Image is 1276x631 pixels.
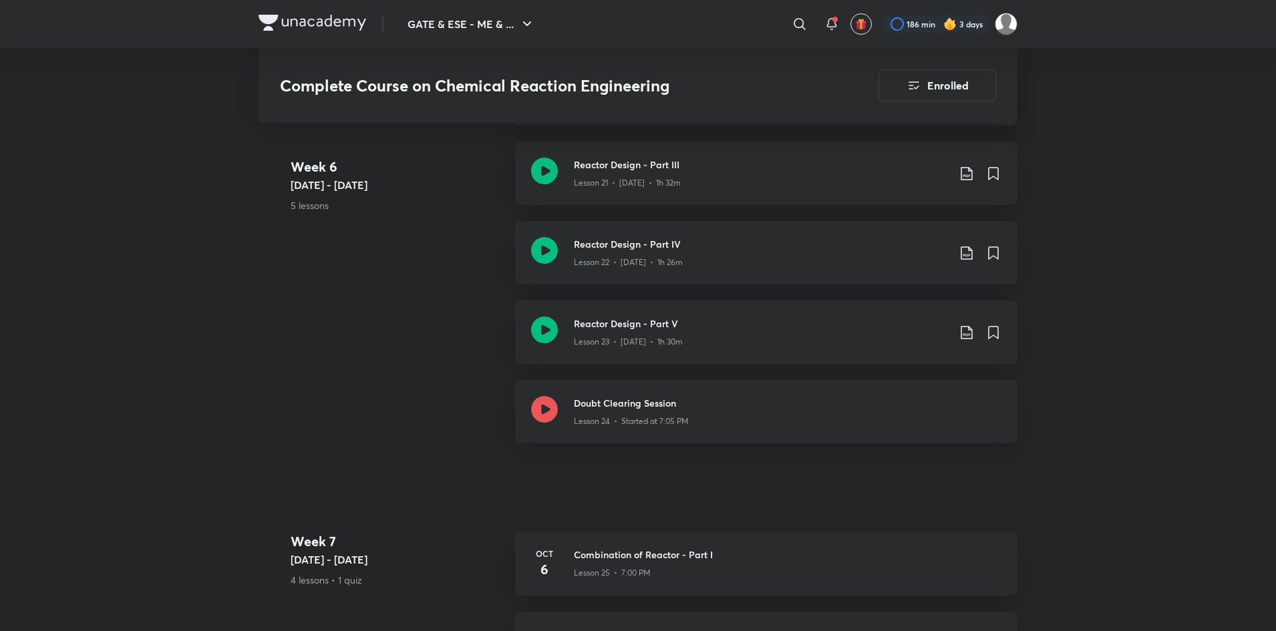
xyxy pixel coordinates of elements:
h3: Complete Course on Chemical Reaction Engineering [280,76,803,95]
a: Reactor Design - Part IIILesson 21 • [DATE] • 1h 32m [515,142,1017,221]
img: avatar [855,18,867,30]
h3: Combination of Reactor - Part I [574,548,1001,562]
h3: Doubt Clearing Session [574,396,1001,410]
p: Lesson 21 • [DATE] • 1h 32m [574,177,681,189]
a: Oct6Combination of Reactor - Part ILesson 25 • 7:00 PM [515,532,1017,612]
p: Lesson 23 • [DATE] • 1h 30m [574,336,683,348]
a: Reactor Design - Part VLesson 23 • [DATE] • 1h 30m [515,300,1017,380]
a: Company Logo [259,15,366,34]
h4: Week 7 [291,532,504,552]
h3: Reactor Design - Part V [574,317,948,331]
img: Company Logo [259,15,366,31]
h4: 6 [531,560,558,580]
button: GATE & ESE - ME & ... [400,11,543,37]
img: Prakhar Mishra [995,13,1017,35]
p: 4 lessons • 1 quiz [291,573,504,587]
p: Lesson 24 • Started at 7:05 PM [574,415,689,427]
button: Enrolled [879,69,996,101]
p: Lesson 22 • [DATE] • 1h 26m [574,256,683,268]
button: avatar [850,13,872,35]
a: Doubt Clearing SessionLesson 24 • Started at 7:05 PM [515,380,1017,459]
h5: [DATE] - [DATE] [291,177,504,193]
h3: Reactor Design - Part IV [574,237,948,251]
h3: Reactor Design - Part III [574,158,948,172]
img: streak [943,17,957,31]
p: Lesson 25 • 7:00 PM [574,567,651,579]
h6: Oct [531,548,558,560]
a: Reactor Design - Part IVLesson 22 • [DATE] • 1h 26m [515,221,1017,300]
p: 5 lessons [291,198,504,212]
h4: Week 6 [291,157,504,177]
h5: [DATE] - [DATE] [291,552,504,568]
